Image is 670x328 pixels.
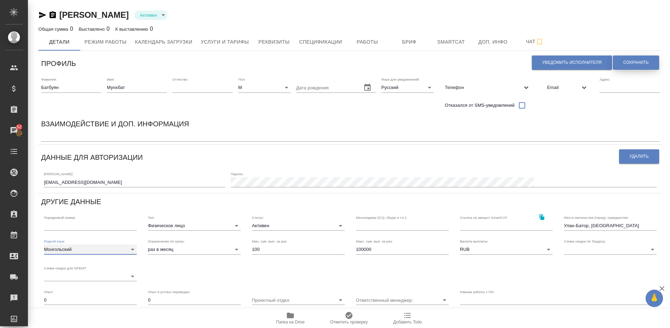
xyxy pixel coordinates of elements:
[134,10,167,20] div: Активен
[434,38,468,46] span: Smartcat
[600,78,610,81] label: Адрес:
[336,295,345,305] button: Open
[44,216,76,219] label: Порядковый номер:
[252,216,264,219] label: Статус:
[439,80,536,95] div: Телефон
[257,38,291,46] span: Реквизиты
[648,291,660,306] span: 🙏
[135,38,193,46] span: Календарь загрузки
[378,308,437,328] button: Добавить Todo
[84,38,127,46] span: Режим работы
[201,38,249,46] span: Услуги и тарифы
[393,38,426,46] span: Бриф
[148,245,241,254] div: раз в месяц
[44,266,87,270] label: Схема скидок для GPEMT:
[542,60,602,66] span: Уведомить исполнителя
[356,240,393,243] label: Макс. сум. вып. за раз:
[276,320,305,325] span: Папка на Drive
[535,38,544,46] svg: Подписаться
[41,196,101,207] h6: Другие данные
[518,37,552,46] span: Чат
[381,83,434,92] div: Русский
[619,149,659,164] button: Удалить
[238,78,246,81] label: Пол:
[115,25,153,33] div: 0
[115,27,150,32] p: К выставлению
[564,216,629,219] label: Место жительства (город), гражданство:
[238,83,291,92] div: М
[646,290,663,307] button: 🙏
[252,221,345,231] div: Активен
[476,38,510,46] span: Доп. инфо
[172,78,188,81] label: Отчество:
[38,27,70,32] p: Общая сумма
[2,122,26,139] a: 52
[13,124,26,131] span: 52
[148,216,155,219] label: Тип:
[613,55,659,70] button: Сохранить
[532,55,612,70] button: Уведомить исполнителя
[138,12,159,18] button: Активен
[460,245,553,254] div: RUB
[393,320,422,325] span: Добавить Todo
[148,240,185,243] label: Ограничение по сроку:
[440,295,449,305] button: Open
[542,80,594,95] div: Email
[356,216,407,219] label: Мессенджер (ICQ, Skype и т.п.):
[44,172,73,176] label: [PERSON_NAME]:
[43,38,76,46] span: Детали
[44,240,65,243] label: Родной язык:
[564,240,606,243] label: Схема скидок по Традосу:
[460,240,488,243] label: Валюта выплаты:
[252,240,288,243] label: Мин. сум. вып. за раз:
[231,172,244,176] label: Пароль:
[38,11,47,19] button: Скопировать ссылку для ЯМессенджера
[535,210,549,224] button: Скопировать ссылку
[460,216,508,219] label: Ссылка на аккаунт SmartCAT:
[460,290,495,294] label: Навыки работы с ПО:
[41,78,57,81] label: Фамилия:
[623,60,649,66] span: Сохранить
[59,10,129,20] a: [PERSON_NAME]
[148,221,241,231] div: Физическое лицо
[79,27,107,32] p: Выставлено
[107,78,114,81] label: Имя:
[41,58,76,69] h6: Профиль
[49,11,57,19] button: Скопировать ссылку
[381,78,420,81] label: Язык для уведомлений:
[445,84,522,91] span: Телефон
[79,25,110,33] div: 0
[299,38,342,46] span: Спецификации
[630,154,649,159] span: Удалить
[44,290,54,294] label: Опыт:
[351,38,384,46] span: Работы
[547,84,580,91] span: Email
[445,102,515,109] span: Отказался от SMS-уведомлений
[41,152,143,163] h6: Данные для авторизации
[148,290,191,294] label: Опыт в устных переводах:
[44,245,137,254] div: Монгольский
[261,308,320,328] button: Папка на Drive
[330,320,367,325] span: Отметить проверку
[320,308,378,328] button: Отметить проверку
[41,118,189,129] h6: Взаимодействие и доп. информация
[38,25,73,33] div: 0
